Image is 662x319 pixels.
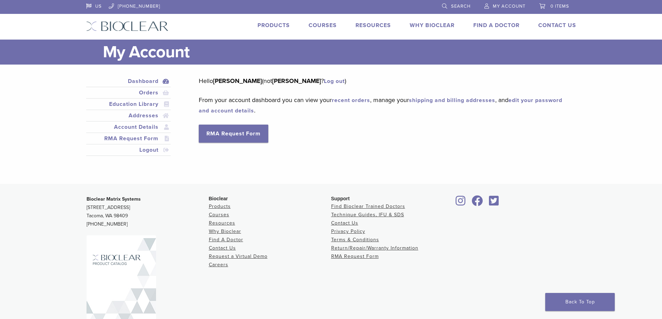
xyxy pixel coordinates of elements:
[493,3,525,9] span: My Account
[538,22,576,29] a: Contact Us
[88,111,170,120] a: Addresses
[213,77,262,85] strong: [PERSON_NAME]
[309,22,337,29] a: Courses
[258,22,290,29] a: Products
[86,76,171,164] nav: Account pages
[87,195,209,228] p: [STREET_ADDRESS] Tacoma, WA 98409 [PHONE_NUMBER]
[545,293,615,311] a: Back To Top
[209,220,235,226] a: Resources
[209,237,243,243] a: Find A Doctor
[209,196,228,201] span: Bioclear
[209,253,268,259] a: Request a Virtual Demo
[331,212,404,218] a: Technique Guides, IFU & SDS
[409,97,495,104] a: shipping and billing addresses
[209,228,241,234] a: Why Bioclear
[199,76,565,86] p: Hello (not ? )
[331,245,418,251] a: Return/Repair/Warranty Information
[487,200,501,207] a: Bioclear
[451,3,471,9] span: Search
[86,21,169,31] img: Bioclear
[331,220,358,226] a: Contact Us
[331,253,379,259] a: RMA Request Form
[199,125,268,143] a: RMA Request Form
[88,89,170,97] a: Orders
[88,134,170,143] a: RMA Request Form
[410,22,455,29] a: Why Bioclear
[469,200,485,207] a: Bioclear
[209,203,231,209] a: Products
[331,237,379,243] a: Terms & Conditions
[331,203,405,209] a: Find Bioclear Trained Doctors
[209,262,228,268] a: Careers
[453,200,468,207] a: Bioclear
[199,95,565,116] p: From your account dashboard you can view your , manage your , and .
[550,3,569,9] span: 0 items
[88,100,170,108] a: Education Library
[324,78,345,85] a: Log out
[331,228,365,234] a: Privacy Policy
[88,146,170,154] a: Logout
[103,40,576,65] h1: My Account
[272,77,321,85] strong: [PERSON_NAME]
[88,123,170,131] a: Account Details
[332,97,370,104] a: recent orders
[331,196,350,201] span: Support
[355,22,391,29] a: Resources
[473,22,520,29] a: Find A Doctor
[88,77,170,85] a: Dashboard
[209,245,236,251] a: Contact Us
[87,196,141,202] strong: Bioclear Matrix Systems
[209,212,229,218] a: Courses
